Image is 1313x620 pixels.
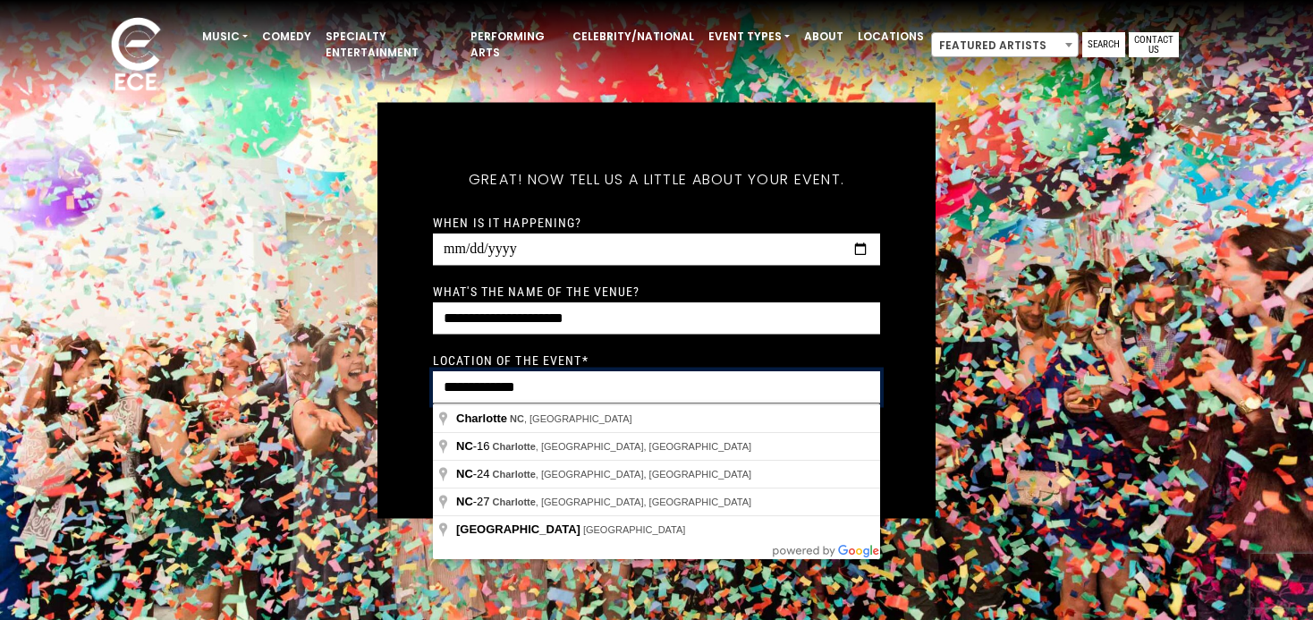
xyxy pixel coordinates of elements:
[932,33,1078,58] span: Featured Artists
[851,21,931,52] a: Locations
[456,467,493,480] span: -24
[510,413,632,424] span: , [GEOGRAPHIC_DATA]
[510,413,524,424] span: NC
[433,147,880,211] h5: Great! Now tell us a little about your event.
[318,21,463,68] a: Specialty Entertainment
[493,441,752,452] span: , [GEOGRAPHIC_DATA], [GEOGRAPHIC_DATA]
[433,283,640,299] label: What's the name of the venue?
[583,524,686,535] span: [GEOGRAPHIC_DATA]
[493,469,536,480] span: Charlotte
[91,13,181,99] img: ece_new_logo_whitev2-1.png
[456,495,473,508] span: NC
[931,32,1079,57] span: Featured Artists
[456,495,493,508] span: -27
[195,21,255,52] a: Music
[493,469,752,480] span: , [GEOGRAPHIC_DATA], [GEOGRAPHIC_DATA]
[565,21,701,52] a: Celebrity/National
[797,21,851,52] a: About
[456,439,473,453] span: NC
[493,441,536,452] span: Charlotte
[493,497,536,507] span: Charlotte
[255,21,318,52] a: Comedy
[456,467,473,480] span: NC
[456,439,493,453] span: -16
[463,21,565,68] a: Performing Arts
[493,497,752,507] span: , [GEOGRAPHIC_DATA], [GEOGRAPHIC_DATA]
[456,522,580,536] span: [GEOGRAPHIC_DATA]
[433,352,589,368] label: Location of the event
[433,214,582,230] label: When is it happening?
[1082,32,1125,57] a: Search
[456,412,507,425] span: Charlotte
[1129,32,1179,57] a: Contact Us
[701,21,797,52] a: Event Types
